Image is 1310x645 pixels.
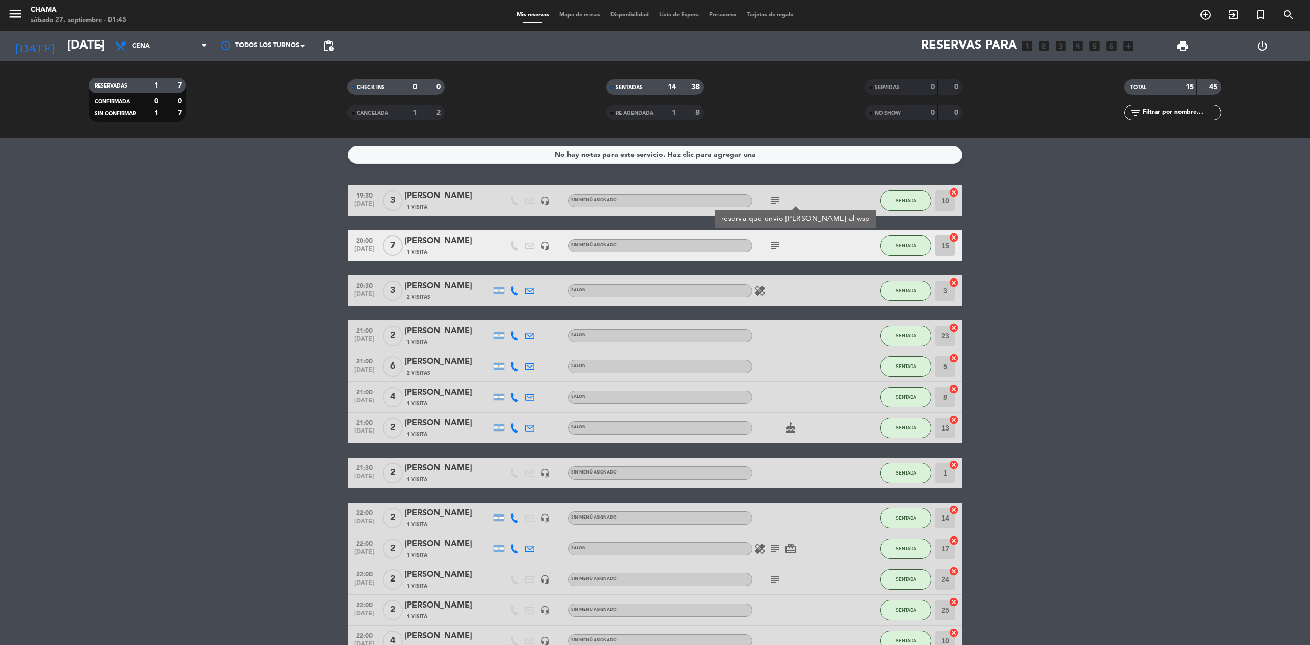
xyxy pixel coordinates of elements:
span: Mapa de mesas [554,12,605,18]
span: [DATE] [352,397,377,409]
span: SERVIDAS [875,85,900,90]
span: 1 Visita [407,431,427,439]
i: cancel [949,505,959,515]
span: SALON [571,425,586,429]
div: sábado 27. septiembre - 01:45 [31,15,126,26]
span: [DATE] [352,518,377,530]
span: Cena [132,42,150,50]
strong: 0 [931,109,935,116]
i: turned_in_not [1255,9,1267,21]
span: RE AGENDADA [616,111,653,116]
i: headset_mic [540,575,550,584]
span: SALON [571,288,586,292]
span: Sin menú asignado [571,515,617,520]
span: 2 Visitas [407,293,430,302]
span: 22:00 [352,506,377,518]
span: 20:00 [352,234,377,246]
div: No hay notas para este servicio. Haz clic para agregar una [555,149,756,161]
strong: 14 [668,83,676,91]
i: cancel [949,353,959,363]
span: SALON [571,333,586,337]
span: Disponibilidad [605,12,654,18]
span: 3 [383,281,403,301]
div: [PERSON_NAME] [404,325,491,338]
span: 4 [383,387,403,407]
span: SALON [571,395,586,399]
i: cancel [949,322,959,333]
span: SENTADA [896,288,916,293]
i: cancel [949,628,959,638]
div: [PERSON_NAME] [404,234,491,248]
div: [PERSON_NAME] [404,279,491,293]
i: cancel [949,187,959,198]
span: Pre-acceso [704,12,742,18]
span: [DATE] [352,473,377,485]
span: SENTADA [896,425,916,431]
span: 1 Visita [407,582,427,590]
strong: 45 [1209,83,1219,91]
button: SENTADA [880,508,931,528]
span: 1 Visita [407,613,427,621]
i: cancel [949,384,959,394]
strong: 0 [413,83,417,91]
span: RESERVADAS [95,83,127,89]
strong: 0 [931,83,935,91]
span: 19:30 [352,189,377,201]
i: card_giftcard [784,543,797,555]
i: cancel [949,415,959,425]
span: 1 Visita [407,248,427,256]
span: [DATE] [352,367,377,378]
button: SENTADA [880,539,931,559]
span: 22:00 [352,568,377,579]
span: 21:00 [352,416,377,428]
span: SENTADA [896,394,916,400]
span: [DATE] [352,610,377,622]
i: looks_3 [1054,39,1067,53]
button: SENTADA [880,356,931,377]
span: 2 [383,508,403,528]
span: CHECK INS [357,85,385,90]
strong: 2 [436,109,443,116]
i: healing [754,285,766,297]
span: 21:00 [352,385,377,397]
span: 20:30 [352,279,377,291]
strong: 7 [178,82,184,89]
div: CHAMA [31,5,126,15]
i: looks_5 [1088,39,1101,53]
span: 2 [383,463,403,483]
span: Sin menú asignado [571,198,617,202]
span: Sin menú asignado [571,577,617,581]
input: Filtrar por nombre... [1142,107,1221,118]
span: 1 Visita [407,400,427,408]
span: 1 Visita [407,338,427,347]
div: [PERSON_NAME] [404,568,491,582]
div: [PERSON_NAME] [404,189,491,203]
span: SENTADA [896,198,916,203]
span: [DATE] [352,246,377,257]
i: filter_list [1129,106,1142,119]
span: SENTADA [896,638,916,643]
span: 1 Visita [407,551,427,560]
div: [PERSON_NAME] [404,462,491,475]
strong: 7 [178,110,184,117]
strong: 0 [178,98,184,105]
span: CANCELADA [357,111,388,116]
strong: 8 [695,109,702,116]
i: looks_two [1037,39,1051,53]
button: menu [8,6,23,25]
i: cancel [949,535,959,546]
i: headset_mic [540,468,550,478]
i: [DATE] [8,35,62,57]
div: [PERSON_NAME] [404,417,491,430]
div: [PERSON_NAME] [404,507,491,520]
i: add_box [1122,39,1135,53]
span: [DATE] [352,549,377,561]
div: [PERSON_NAME] [404,599,491,612]
span: SENTADA [896,243,916,248]
div: [PERSON_NAME] [404,355,491,369]
button: SENTADA [880,569,931,590]
span: SALON [571,546,586,550]
button: SENTADA [880,281,931,301]
span: pending_actions [322,40,335,52]
i: exit_to_app [1227,9,1239,21]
